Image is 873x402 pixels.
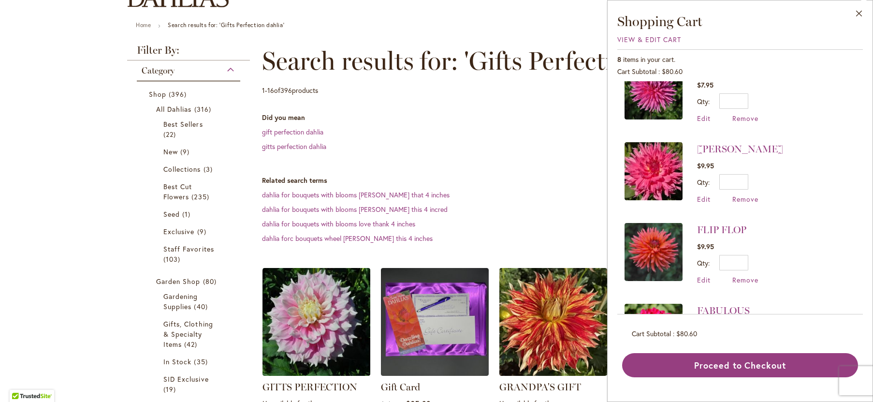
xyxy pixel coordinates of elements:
span: 235 [191,192,211,202]
a: FLIP FLOP [625,223,683,284]
a: Gifts, Clothing &amp; Specialty Items [163,319,216,349]
span: 396 [169,89,189,99]
img: FABULOUS [625,304,683,362]
span: Search results for: 'Gifts Perfection dahlia' [262,46,717,75]
label: Qty [697,178,710,187]
span: Gardening Supplies [163,292,198,311]
span: 22 [163,129,178,139]
a: HELEN RICHMOND [625,142,683,204]
a: GITTS PERFECTION [262,381,357,393]
a: Garden Shop [156,276,223,286]
a: All Dahlias [156,104,223,114]
a: dahlia for bouquets with blooms [PERSON_NAME] this 4 incred [262,205,448,214]
span: Best Cut Flowers [163,182,192,201]
a: dahlia forc bouquets wheel [PERSON_NAME] this 4 inches [262,234,433,243]
span: 80 [203,276,219,286]
a: gitts perfection dahlia [262,142,326,151]
span: 3 [204,164,215,174]
a: GRANDPA'S GIFT [499,381,581,393]
a: Gift Certificate [381,369,489,378]
span: Cart Subtotal [617,67,656,76]
img: MOLLINATOR [625,61,683,119]
label: Qty [697,258,710,268]
a: Seed [163,209,216,219]
span: In Stock [163,357,191,366]
span: Seed [163,209,180,219]
a: Exclusive [163,226,216,237]
span: New [163,147,178,156]
span: 40 [194,301,210,312]
button: Proceed to Checkout [622,353,858,377]
img: Grandpa's Gift [499,268,607,376]
span: $9.95 [697,161,714,170]
a: New [163,147,216,157]
a: Best Sellers [163,119,216,139]
a: Gift Card [381,381,420,393]
span: Exclusive [163,227,194,236]
a: Remove [732,275,758,284]
label: Qty [697,97,710,106]
span: $9.95 [697,242,714,251]
img: FLIP FLOP [625,223,683,281]
a: FABULOUS [697,305,750,316]
span: Best Sellers [163,119,203,129]
a: SID Exclusive [163,374,216,394]
a: dahlia for bouquets with blooms love thank 4 inches [262,219,415,228]
a: Grandpa's Gift [499,369,607,378]
a: Remove [732,114,758,123]
span: Garden Shop [156,277,201,286]
span: 9 [180,147,192,157]
strong: Filter By: [127,45,250,60]
a: GITTS PERFECTION [262,369,370,378]
span: 1 [182,209,193,219]
img: Gift Certificate [381,268,489,376]
span: 316 [194,104,214,114]
a: Collections [163,164,216,174]
span: items in your cart. [623,55,675,64]
span: Shopping Cart [617,13,702,30]
span: Collections [163,164,201,174]
a: Edit [697,114,711,123]
span: Staff Favorites [163,244,214,253]
img: HELEN RICHMOND [625,142,683,200]
span: All Dahlias [156,104,192,114]
a: MOLLINATOR [625,61,683,123]
a: Staff Favorites [163,244,216,264]
iframe: Launch Accessibility Center [7,368,34,395]
a: FABULOUS [625,304,683,365]
a: Edit [697,194,711,204]
dt: Did you mean [262,113,746,122]
span: Remove [732,194,758,204]
span: Cart Subtotal [632,329,671,338]
span: 35 [194,357,210,367]
strong: Search results for: 'Gifts Perfection dahlia' [168,21,284,29]
dt: Related search terms [262,176,746,185]
span: Shop [149,89,166,99]
a: Gardening Supplies [163,291,216,312]
span: 1 [262,86,265,95]
a: Edit [697,275,711,284]
span: $7.95 [697,80,713,89]
a: Home [136,21,151,29]
a: [PERSON_NAME] [697,143,783,155]
span: Category [142,65,175,76]
a: FLIP FLOP [697,224,746,236]
a: Shop [149,89,231,99]
span: Gifts, Clothing & Specialty Items [163,319,213,349]
span: View & Edit Cart [617,35,681,44]
span: 8 [617,55,621,64]
span: $80.60 [662,67,683,76]
span: 16 [267,86,274,95]
span: 396 [280,86,292,95]
a: dahlia for bouquets with blooms [PERSON_NAME] that 4 inches [262,190,450,199]
a: gift perfection dahlia [262,127,323,136]
img: GITTS PERFECTION [262,268,370,376]
span: 19 [163,384,178,394]
span: SID Exclusive [163,374,209,384]
span: 9 [197,226,209,237]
